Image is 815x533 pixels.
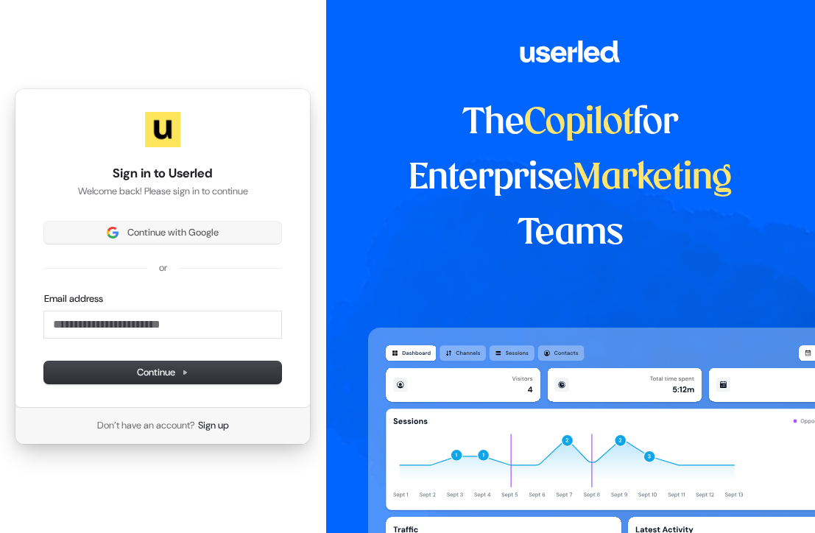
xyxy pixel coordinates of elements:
span: Marketing [573,161,732,196]
span: Don’t have an account? [97,419,195,432]
img: Sign in with Google [107,227,119,239]
p: Welcome back! Please sign in to continue [44,185,281,198]
span: Continue [137,366,188,379]
button: Continue [44,361,281,384]
h1: The for Enterprise Teams [368,96,773,261]
img: Userled [145,112,180,147]
p: or [159,261,167,275]
span: Copilot [524,106,633,141]
a: Sign up [198,419,229,432]
h1: Sign in to Userled [44,165,281,183]
span: Continue with Google [127,226,219,239]
button: Sign in with GoogleContinue with Google [44,222,281,244]
label: Email address [44,292,103,306]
